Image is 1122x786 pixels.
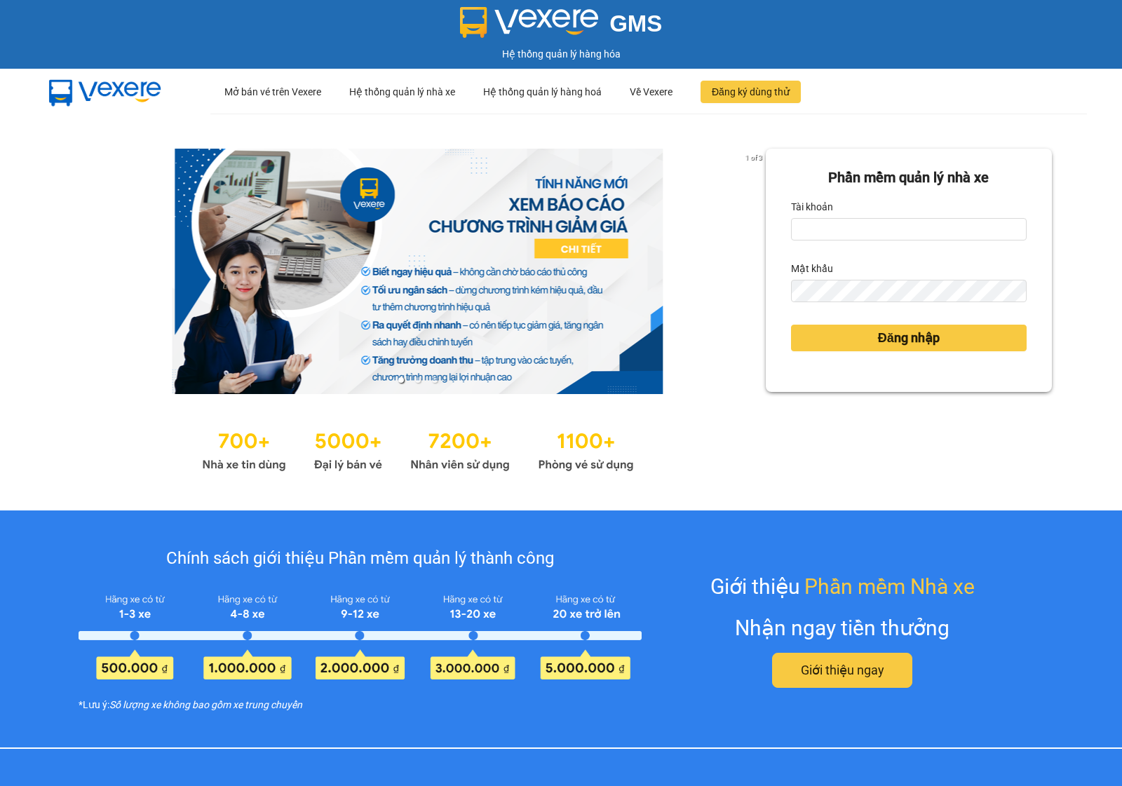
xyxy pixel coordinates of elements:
[791,280,1027,302] input: Mật khẩu
[801,660,884,680] span: Giới thiệu ngay
[791,167,1027,189] div: Phần mềm quản lý nhà xe
[701,81,801,103] button: Đăng ký dùng thử
[79,546,642,572] div: Chính sách giới thiệu Phần mềm quản lý thành công
[791,257,833,280] label: Mật khẩu
[35,69,175,115] img: mbUUG5Q.png
[483,69,602,114] div: Hệ thống quản lý hàng hoá
[772,653,912,688] button: Giới thiệu ngay
[630,69,672,114] div: Về Vexere
[415,377,421,383] li: slide item 2
[202,422,634,475] img: Statistics.png
[432,377,438,383] li: slide item 3
[79,590,642,680] img: policy-intruduce-detail.png
[398,377,404,383] li: slide item 1
[79,697,642,712] div: *Lưu ý:
[804,570,975,603] span: Phần mềm Nhà xe
[609,11,662,36] span: GMS
[710,570,975,603] div: Giới thiệu
[746,149,766,394] button: next slide / item
[735,611,949,644] div: Nhận ngay tiền thưởng
[791,325,1027,351] button: Đăng nhập
[791,196,833,218] label: Tài khoản
[70,149,90,394] button: previous slide / item
[878,328,940,348] span: Đăng nhập
[4,46,1118,62] div: Hệ thống quản lý hàng hóa
[109,697,302,712] i: Số lượng xe không bao gồm xe trung chuyển
[224,69,321,114] div: Mở bán vé trên Vexere
[712,84,790,100] span: Đăng ký dùng thử
[460,7,599,38] img: logo 2
[349,69,455,114] div: Hệ thống quản lý nhà xe
[791,218,1027,240] input: Tài khoản
[460,21,663,32] a: GMS
[741,149,766,167] p: 1 of 3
